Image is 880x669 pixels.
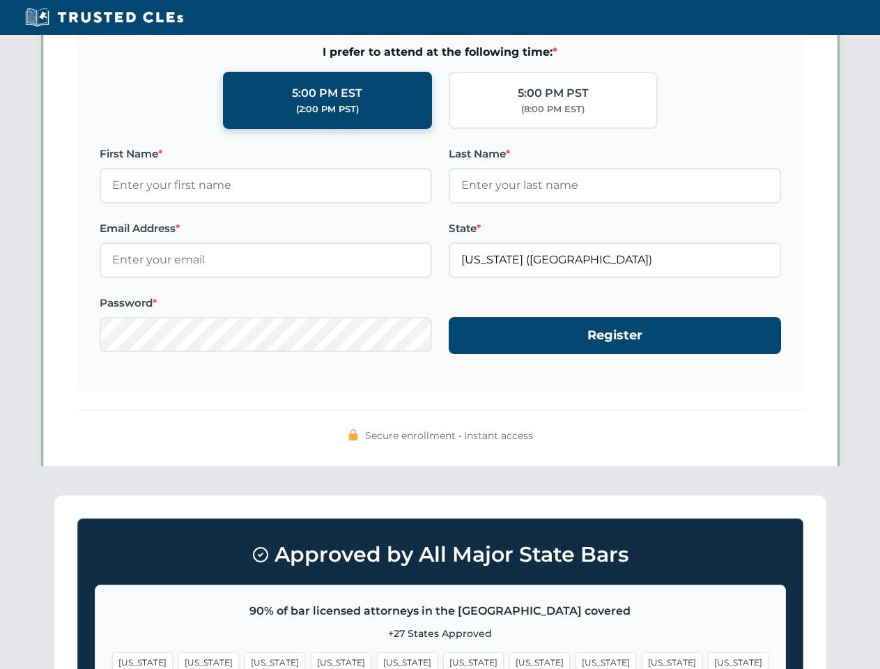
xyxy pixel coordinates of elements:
[100,43,781,61] span: I prefer to attend at the following time:
[518,84,589,102] div: 5:00 PM PST
[292,84,362,102] div: 5:00 PM EST
[449,168,781,203] input: Enter your last name
[296,102,359,116] div: (2:00 PM PST)
[521,102,585,116] div: (8:00 PM EST)
[112,602,769,620] p: 90% of bar licensed attorneys in the [GEOGRAPHIC_DATA] covered
[449,146,781,162] label: Last Name
[112,626,769,641] p: +27 States Approved
[365,428,533,443] span: Secure enrollment • Instant access
[100,295,432,312] label: Password
[449,243,781,277] input: Florida (FL)
[100,168,432,203] input: Enter your first name
[100,220,432,237] label: Email Address
[449,317,781,354] button: Register
[348,429,359,440] img: 🔒
[449,220,781,237] label: State
[100,243,432,277] input: Enter your email
[100,146,432,162] label: First Name
[95,536,786,574] h3: Approved by All Major State Bars
[21,7,187,28] img: Trusted CLEs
